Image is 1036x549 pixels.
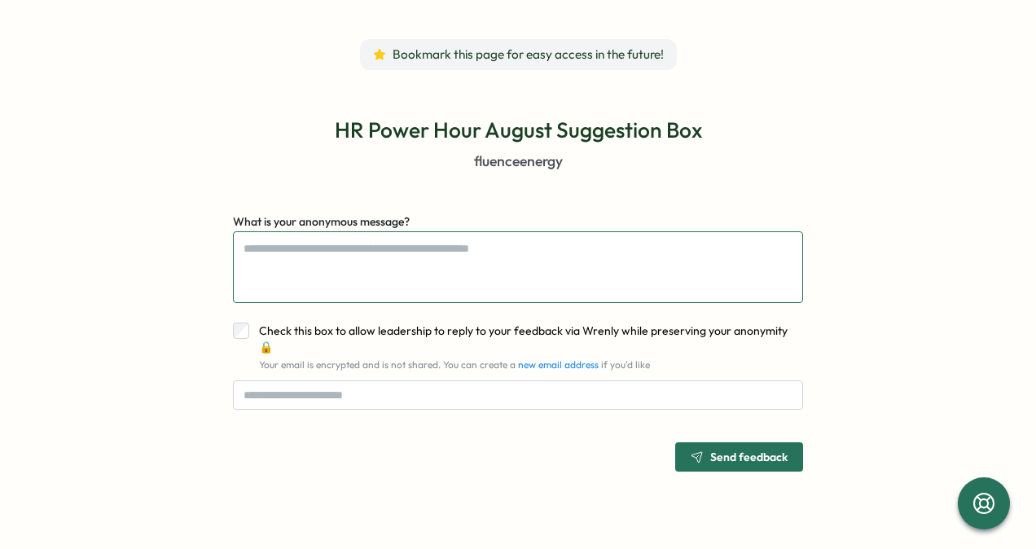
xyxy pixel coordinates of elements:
[518,358,599,371] a: new email address
[233,213,410,231] label: What is your anonymous message?
[335,116,702,144] p: HR Power Hour August Suggestion Box
[710,451,788,463] span: Send feedback
[474,151,563,172] p: fluenceenergy
[393,46,664,64] span: Bookmark this page for easy access in the future!
[675,442,803,472] button: Send feedback
[259,323,788,354] span: Check this box to allow leadership to reply to your feedback via Wrenly while preserving your ano...
[259,358,650,371] span: Your email is encrypted and is not shared. You can create a if you'd like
